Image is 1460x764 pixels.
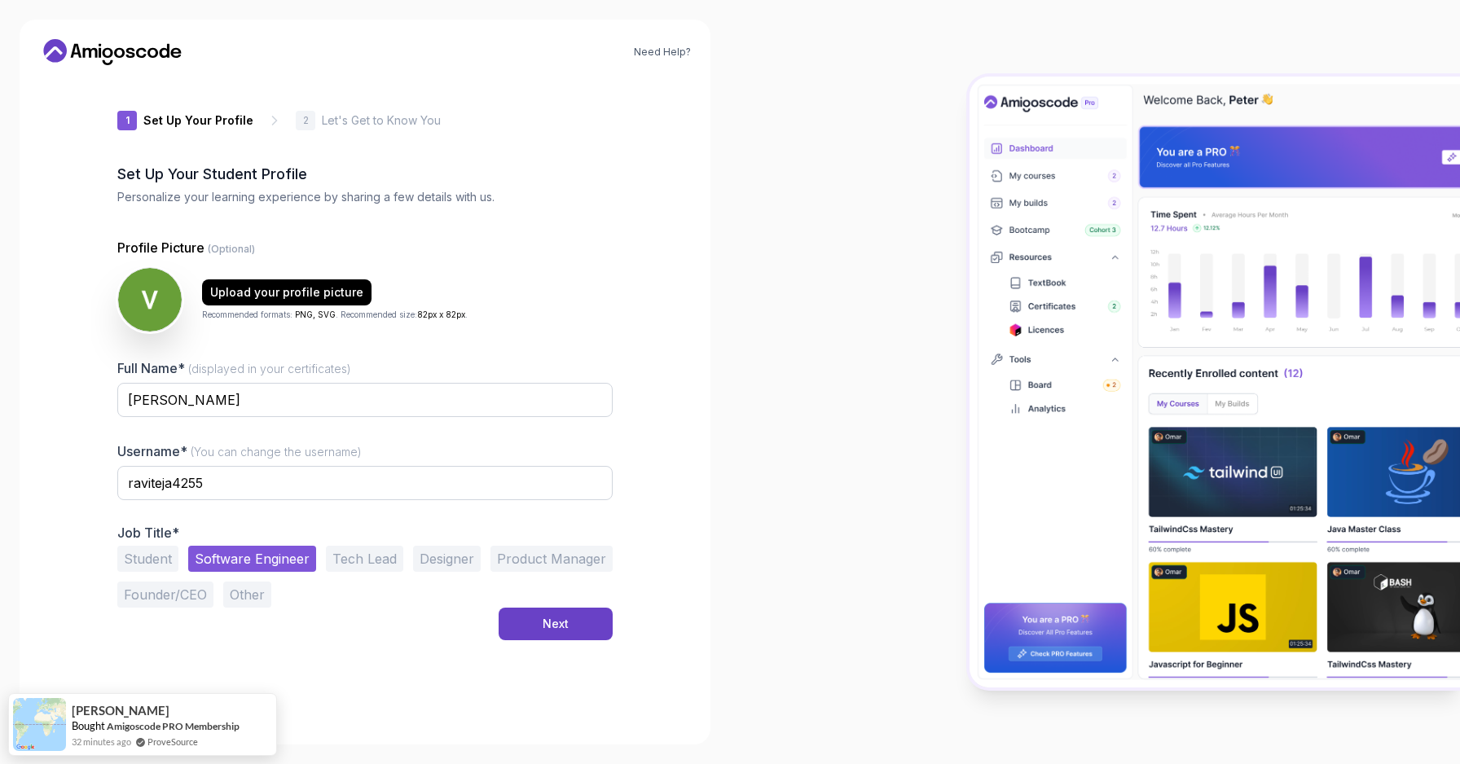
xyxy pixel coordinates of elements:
[147,735,198,749] a: ProveSource
[117,466,613,500] input: Enter your Username
[188,362,351,375] span: (displayed in your certificates)
[634,46,691,59] a: Need Help?
[188,546,316,572] button: Software Engineer
[499,608,613,640] button: Next
[208,243,255,255] span: (Optional)
[303,116,309,125] p: 2
[117,525,613,541] p: Job Title*
[143,112,253,129] p: Set Up Your Profile
[13,698,66,751] img: provesource social proof notification image
[117,443,362,459] label: Username*
[970,77,1460,687] img: Amigoscode Dashboard
[191,445,362,459] span: (You can change the username)
[125,116,130,125] p: 1
[107,720,240,732] a: Amigoscode PRO Membership
[117,360,351,376] label: Full Name*
[117,546,178,572] button: Student
[413,546,481,572] button: Designer
[490,546,613,572] button: Product Manager
[39,39,186,65] a: Home link
[117,582,213,608] button: Founder/CEO
[117,189,613,205] p: Personalize your learning experience by sharing a few details with us.
[202,309,468,321] p: Recommended formats: . Recommended size: .
[417,310,465,319] span: 82px x 82px
[72,719,105,732] span: Bought
[72,704,169,718] span: [PERSON_NAME]
[202,279,372,305] button: Upload your profile picture
[118,268,182,332] img: user profile image
[295,310,336,319] span: PNG, SVG
[72,735,131,749] span: 32 minutes ago
[117,163,613,186] h2: Set Up Your Student Profile
[322,112,441,129] p: Let's Get to Know You
[543,616,569,632] div: Next
[223,582,271,608] button: Other
[117,238,613,257] p: Profile Picture
[210,284,363,301] div: Upload your profile picture
[117,383,613,417] input: Enter your Full Name
[326,546,403,572] button: Tech Lead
